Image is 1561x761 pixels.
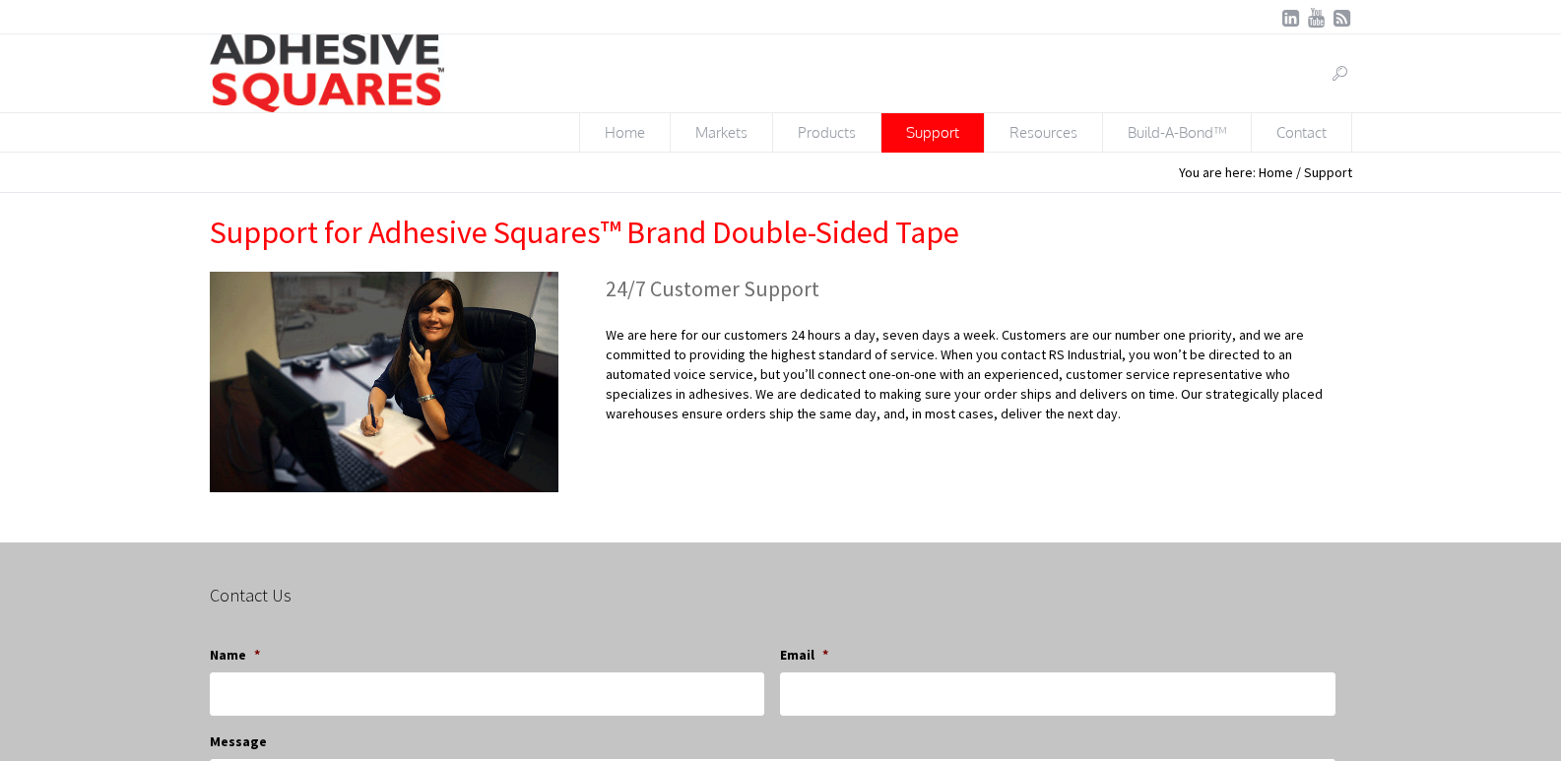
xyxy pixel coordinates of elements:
[1333,8,1352,28] a: RSSFeed
[1296,163,1301,181] span: /
[606,272,1351,305] h2: 24/7 Customer Support
[1103,113,1251,152] span: Build-A-Bond™
[773,113,880,152] span: Products
[210,272,558,492] img: Kelly-CS.png
[579,113,671,153] a: Home
[671,113,772,152] span: Markets
[580,113,670,152] span: Home
[606,325,1351,443] p: We are here for our customers 24 hours a day, seven days a week. Customers are our number one pri...
[210,213,1352,252] h1: Support for Adhesive Squares™ Brand Double-Sided Tape
[1179,163,1256,181] span: You are here:
[1259,163,1293,181] a: Home
[985,113,1102,152] span: Resources
[210,582,1350,609] h3: Contact Us
[881,113,985,153] a: Support
[1304,163,1352,181] span: Support
[881,113,984,152] span: Support
[210,646,260,664] label: Name
[1281,8,1301,28] a: LinkedIn
[780,646,828,664] label: Email
[210,34,445,112] img: Adhesive Squares™
[1252,113,1351,152] span: Contact
[210,732,267,750] label: Message
[1103,113,1252,153] a: Build-A-Bond™
[1307,8,1327,28] a: YouTube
